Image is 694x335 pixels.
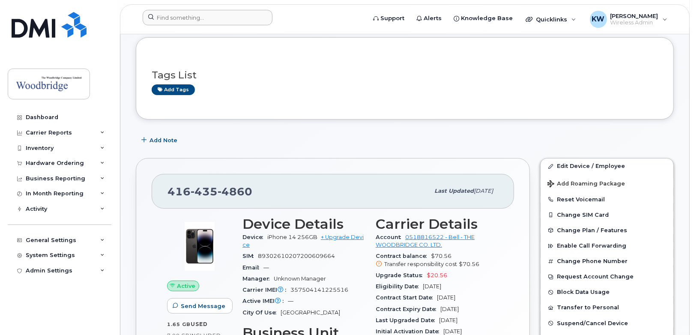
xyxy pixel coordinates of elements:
a: Alerts [410,10,448,27]
button: Change Phone Number [541,254,673,269]
span: Unknown Manager [274,275,326,282]
span: Transfer responsibility cost [384,261,457,267]
span: SIM [242,253,258,259]
button: Request Account Change [541,269,673,284]
span: Send Message [181,302,225,310]
span: Alerts [424,14,442,23]
button: Add Roaming Package [541,174,673,192]
span: 89302610207200609664 [258,253,335,259]
span: [DATE] [439,317,458,323]
span: KW [592,14,605,24]
span: Add Note [150,136,177,144]
div: Quicklinks [520,11,582,28]
h3: Device Details [242,216,365,232]
span: [DATE] [474,188,493,194]
span: Change Plan / Features [557,227,627,233]
span: Wireless Admin [610,19,658,26]
h3: Tags List [152,70,658,81]
span: 1.65 GB [167,321,191,327]
button: Transfer to Personal [541,300,673,315]
button: Suspend/Cancel Device [541,316,673,331]
span: Contract Expiry Date [376,306,440,312]
span: Manager [242,275,274,282]
a: Knowledge Base [448,10,519,27]
span: Upgrade Status [376,272,427,278]
img: image20231002-3703462-njx0qo.jpeg [174,221,225,272]
span: 357504141225516 [290,287,348,293]
span: $70.56 [376,253,499,268]
span: [DATE] [437,294,455,301]
span: 4860 [218,185,252,198]
span: Knowledge Base [461,14,513,23]
span: Active [177,282,195,290]
span: Suspend/Cancel Device [557,320,628,326]
span: Account [376,234,405,240]
div: Kerry Wah [584,11,673,28]
span: Enable Call Forwarding [557,243,626,249]
span: Carrier IMEI [242,287,290,293]
span: Last Upgraded Date [376,317,439,323]
span: City Of Use [242,309,281,316]
span: Contract balance [376,253,431,259]
span: Initial Activation Date [376,328,443,335]
button: Send Message [167,298,233,314]
button: Enable Call Forwarding [541,238,673,254]
span: Quicklinks [536,16,567,23]
button: Add Note [136,132,185,148]
span: Support [380,14,404,23]
span: $70.56 [459,261,479,267]
a: Support [367,10,410,27]
span: [DATE] [423,283,441,290]
span: iPhone 14 256GB [267,234,317,240]
button: Reset Voicemail [541,192,673,207]
span: [PERSON_NAME] [610,12,658,19]
span: Device [242,234,267,240]
span: — [263,264,269,271]
span: Eligibility Date [376,283,423,290]
span: Last updated [434,188,474,194]
span: — [288,298,293,304]
span: [DATE] [440,306,459,312]
a: 0518816522 - Bell - THE WOODBRIDGE CO. LTD. [376,234,475,248]
h3: Carrier Details [376,216,499,232]
span: [GEOGRAPHIC_DATA] [281,309,340,316]
a: Add tags [152,84,195,95]
span: $20.56 [427,272,447,278]
span: Add Roaming Package [547,180,625,188]
button: Change Plan / Features [541,223,673,238]
span: Email [242,264,263,271]
a: Edit Device / Employee [541,159,673,174]
span: 435 [191,185,218,198]
span: Active IMEI [242,298,288,304]
input: Find something... [143,10,272,25]
button: Block Data Usage [541,284,673,300]
span: [DATE] [443,328,462,335]
button: Change SIM Card [541,207,673,223]
span: used [191,321,208,327]
span: Contract Start Date [376,294,437,301]
span: 416 [168,185,252,198]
